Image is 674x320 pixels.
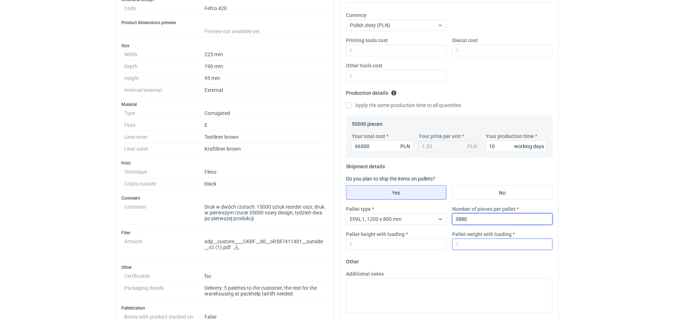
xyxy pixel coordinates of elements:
[205,239,325,251] p: adp__custom____CKBF__d0__oR587411401__outside__v2 (1).pdf
[121,160,328,166] h3: Print
[124,131,205,143] dt: Liner inner
[205,28,261,34] span: Preview not available yet.
[124,3,205,14] dt: Code
[346,62,382,69] label: Other tools cost
[205,3,325,14] dd: Fefco 420
[121,102,328,107] h3: Material
[346,231,405,238] label: Pallet height with loading
[205,178,325,190] dd: black
[452,231,512,238] label: Pallet weight with loading
[346,12,367,19] label: Currency
[121,20,328,26] h3: Product dimensions preview
[205,131,325,143] dd: Testliner brown
[452,205,516,213] label: Number of pieces per pallet
[352,133,385,140] label: Your total cost
[467,143,477,150] div: PLN
[124,119,205,131] dt: Flute
[205,107,325,119] dd: Corrugated
[419,133,461,140] label: Your price per unit
[346,176,435,182] label: Do you plan to ship the items on pallets?
[205,84,325,96] dd: External
[121,305,328,311] h3: Palletization
[346,270,384,277] label: Additional notes
[346,161,385,169] legend: Shipment details
[205,270,325,282] dd: fsc
[205,49,325,61] dd: 225 mm
[124,201,205,225] dt: Comment
[124,166,205,178] dt: Technique
[124,49,205,61] dt: Width
[205,72,325,84] dd: 95 mm
[124,143,205,155] dt: Liner outer
[350,22,390,28] span: Polish złoty (PLN)
[346,205,371,213] label: Pallet type
[124,236,205,259] dt: Artwork
[346,256,359,265] legend: Other
[452,45,553,56] input: 0
[121,265,328,270] h3: Other
[352,118,382,127] legend: 50000 pieces
[205,282,325,300] dd: Delivery: 5 palettes to the customer, the rest for the warehousing at packhelp tail lift needed
[452,37,478,44] label: Diecut cost
[124,107,205,119] dt: Type
[205,201,325,225] dd: Druk w dwóch rzutach: 15000 sztuk reorder oszr, druk w pierwszym rzucie 35000 nowy design, tydzie...
[124,282,205,300] dt: Packaging details
[205,119,325,131] dd: E
[205,166,325,178] dd: Flexo
[346,102,461,109] label: Apply the same production time to all quantities
[124,270,205,282] dt: Certificates
[400,143,410,150] div: PLN
[346,87,397,96] legend: Production details
[452,239,553,250] input: 0
[486,133,534,140] label: Your production time
[486,141,547,152] input: 0
[121,230,328,236] h3: Files
[124,84,205,96] dt: Internal/external
[124,61,205,72] dt: Depth
[205,61,325,72] dd: 190 mm
[346,185,446,200] label: Yes
[124,72,205,84] dt: Height
[514,143,544,150] div: working days
[121,195,328,201] h3: Comment
[346,37,388,44] label: Printing tools cost
[124,178,205,190] dt: Colors outside
[350,216,401,222] span: EPAL1, 1200 x 800 mm
[352,141,413,152] input: 0
[346,70,446,81] input: 0
[205,143,325,155] dd: Kraftliner brown
[346,239,446,250] input: 0
[452,185,553,200] label: No
[121,43,328,49] h3: Size
[452,213,553,225] input: 0
[346,45,446,56] input: 0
